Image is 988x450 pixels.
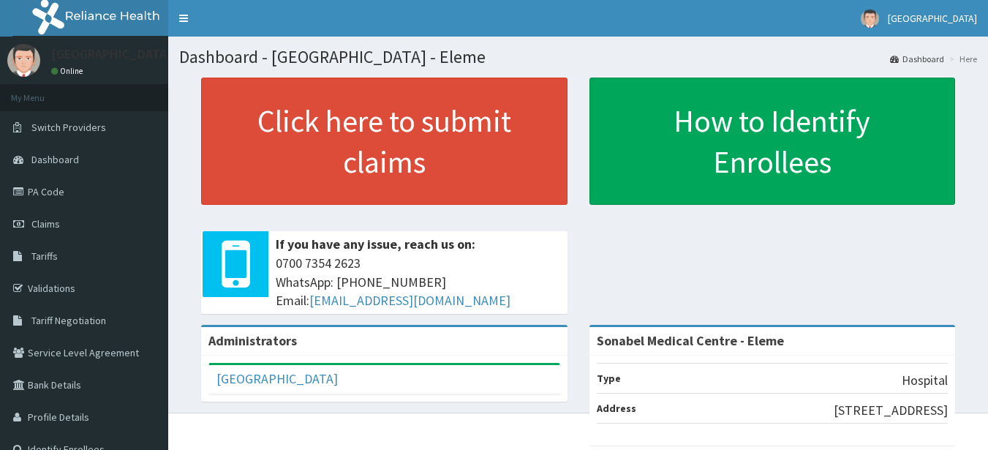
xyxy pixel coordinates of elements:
b: Type [597,372,621,385]
b: If you have any issue, reach us on: [276,236,475,252]
h1: Dashboard - [GEOGRAPHIC_DATA] - Eleme [179,48,977,67]
img: User Image [861,10,879,28]
strong: Sonabel Medical Centre - Eleme [597,332,784,349]
a: How to Identify Enrollees [589,78,956,205]
a: Click here to submit claims [201,78,567,205]
span: [GEOGRAPHIC_DATA] [888,12,977,25]
span: Switch Providers [31,121,106,134]
img: User Image [7,44,40,77]
a: [EMAIL_ADDRESS][DOMAIN_NAME] [309,292,510,309]
span: Tariffs [31,250,58,263]
b: Administrators [208,332,297,349]
a: Dashboard [890,53,944,65]
span: 0700 7354 2623 WhatsApp: [PHONE_NUMBER] Email: [276,254,560,310]
p: [GEOGRAPHIC_DATA] [51,48,172,61]
span: Tariff Negotiation [31,314,106,327]
b: Address [597,402,636,415]
p: [STREET_ADDRESS] [834,401,948,420]
li: Here [946,53,977,65]
a: Online [51,66,86,76]
span: Dashboard [31,153,79,166]
a: [GEOGRAPHIC_DATA] [216,370,338,387]
p: Hospital [902,371,948,390]
span: Claims [31,217,60,230]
